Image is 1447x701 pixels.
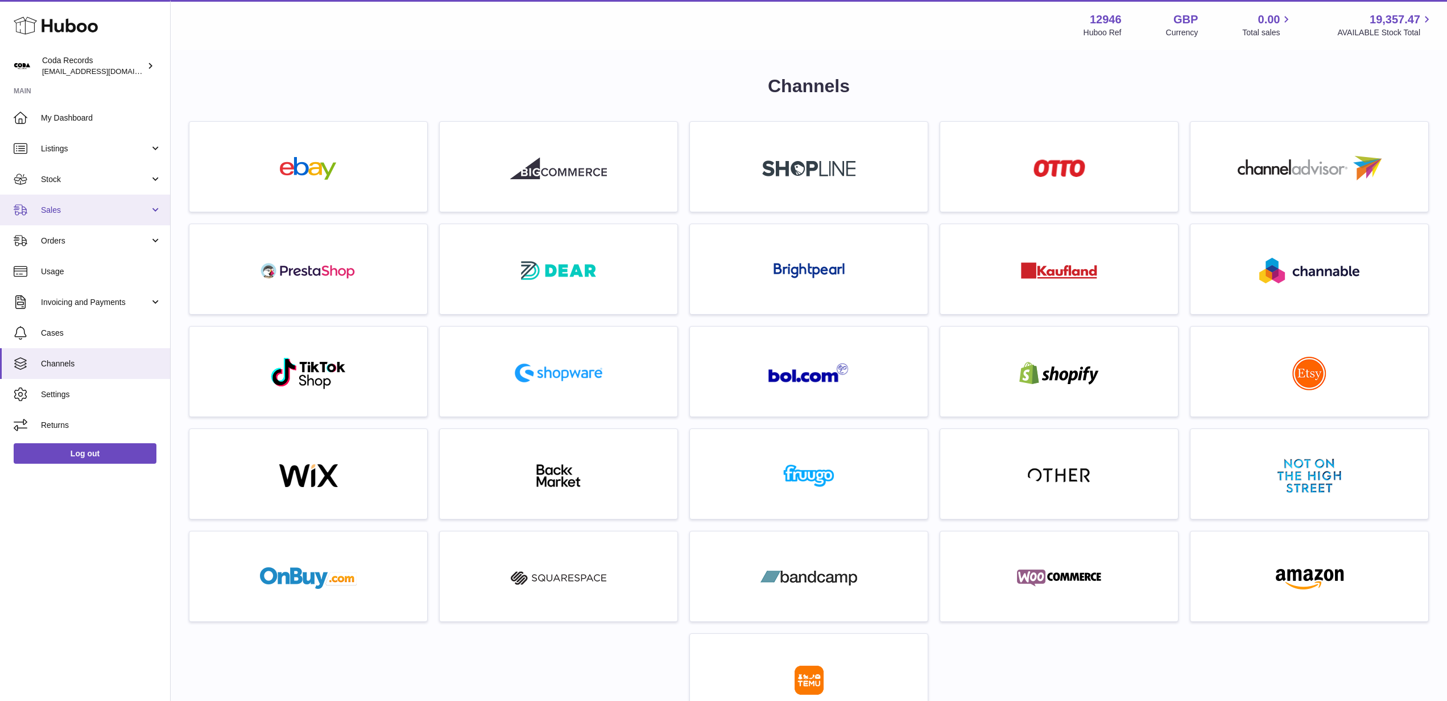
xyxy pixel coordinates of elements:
a: shopify [946,332,1172,411]
span: Sales [41,205,150,216]
a: roseta-channel-advisor [1196,127,1423,206]
a: other [946,435,1172,513]
a: 0.00 Total sales [1242,12,1293,38]
span: [EMAIL_ADDRESS][DOMAIN_NAME] [42,67,167,76]
strong: 12946 [1090,12,1122,27]
img: roseta-channel-advisor [1238,156,1382,180]
span: Channels [41,358,162,369]
img: roseta-bigcommerce [510,157,607,180]
img: woocommerce [1011,567,1107,589]
span: 19,357.47 [1370,12,1420,27]
a: roseta-brightpearl [696,230,922,308]
img: notonthehighstreet [1278,459,1341,493]
img: onbuy [260,567,357,589]
img: roseta-prestashop [260,259,357,282]
div: Currency [1166,27,1198,38]
h1: Channels [189,74,1429,98]
a: roseta-tiktokshop [195,332,421,411]
span: Usage [41,266,162,277]
span: Invoicing and Payments [41,297,150,308]
img: roseta-temu [795,666,824,695]
img: wix [260,464,357,487]
a: roseta-etsy [1196,332,1423,411]
a: roseta-shopware [445,332,672,411]
img: roseta-channable [1259,258,1359,283]
img: roseta-otto [1033,159,1085,177]
a: notonthehighstreet [1196,435,1423,513]
span: Total sales [1242,27,1293,38]
a: roseta-bol [696,332,922,411]
a: roseta-bigcommerce [445,127,672,206]
strong: GBP [1173,12,1198,27]
span: Settings [41,389,162,400]
img: amazon [1261,567,1358,589]
span: AVAILABLE Stock Total [1337,27,1433,38]
a: squarespace [445,537,672,616]
span: My Dashboard [41,113,162,123]
a: roseta-kaufland [946,230,1172,308]
a: fruugo [696,435,922,513]
img: shopify [1011,362,1107,385]
img: roseta-dear [518,258,600,283]
span: Orders [41,236,150,246]
img: bandcamp [760,567,857,589]
a: backmarket [445,435,672,513]
a: roseta-dear [445,230,672,308]
img: roseta-bol [768,363,849,383]
img: ebay [260,157,357,180]
a: Log out [14,443,156,464]
img: roseta-kaufland [1021,262,1097,279]
a: roseta-otto [946,127,1172,206]
a: woocommerce [946,537,1172,616]
a: roseta-prestashop [195,230,421,308]
a: onbuy [195,537,421,616]
div: Coda Records [42,55,144,77]
a: 19,357.47 AVAILABLE Stock Total [1337,12,1433,38]
img: roseta-shopline [762,160,855,176]
img: fruugo [760,464,857,487]
div: Huboo Ref [1084,27,1122,38]
a: roseta-channable [1196,230,1423,308]
a: amazon [1196,537,1423,616]
a: wix [195,435,421,513]
img: haz@pcatmedia.com [14,57,31,75]
img: roseta-etsy [1292,356,1326,390]
span: Returns [41,420,162,431]
img: roseta-shopware [510,359,607,387]
a: ebay [195,127,421,206]
span: 0.00 [1258,12,1280,27]
img: roseta-brightpearl [774,263,845,279]
a: roseta-shopline [696,127,922,206]
span: Cases [41,328,162,339]
a: bandcamp [696,537,922,616]
img: roseta-tiktokshop [270,357,347,390]
img: other [1028,467,1090,484]
span: Listings [41,143,150,154]
img: squarespace [510,567,607,589]
img: backmarket [510,464,607,487]
span: Stock [41,174,150,185]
